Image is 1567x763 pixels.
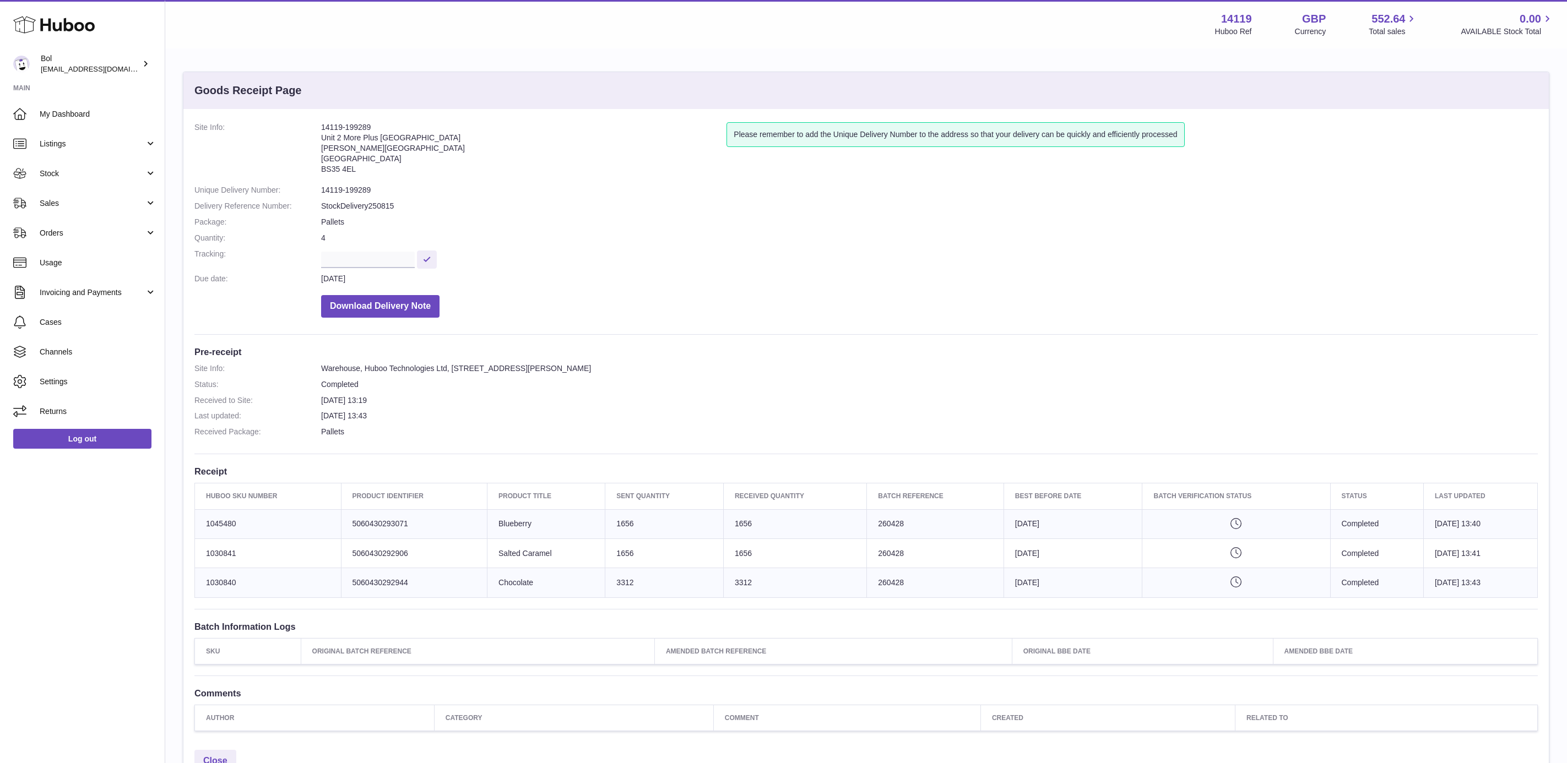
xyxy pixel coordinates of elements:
span: Cases [40,317,156,328]
dd: Pallets [321,217,1538,227]
dd: [DATE] [321,274,1538,284]
th: Original Batch Reference [301,638,654,664]
button: Download Delivery Note [321,295,440,318]
th: Product Identifier [341,483,487,509]
span: My Dashboard [40,109,156,119]
td: 260428 [867,538,1004,568]
dt: Last updated: [194,411,321,421]
td: Chocolate [487,568,605,597]
h3: Comments [194,687,1538,699]
td: Salted Caramel [487,538,605,568]
th: Status [1330,483,1423,509]
th: Received Quantity [723,483,866,509]
td: Completed [1330,568,1423,597]
td: [DATE] 13:41 [1423,538,1537,568]
div: Bol [41,53,140,74]
td: [DATE] 13:43 [1423,568,1537,597]
th: Original BBE Date [1012,638,1273,664]
th: Last updated [1423,483,1537,509]
td: 260428 [867,509,1004,538]
td: 1656 [605,509,724,538]
td: 1045480 [195,509,341,538]
td: Blueberry [487,509,605,538]
dt: Quantity: [194,233,321,243]
dt: Tracking: [194,249,321,268]
th: Created [980,705,1235,731]
td: Completed [1330,538,1423,568]
img: internalAdmin-14119@internal.huboo.com [13,56,30,72]
th: Huboo SKU Number [195,483,341,509]
th: Amended Batch Reference [654,638,1012,664]
td: 260428 [867,568,1004,597]
span: Invoicing and Payments [40,287,145,298]
dt: Delivery Reference Number: [194,201,321,211]
strong: 14119 [1221,12,1252,26]
td: [DATE] [1004,568,1142,597]
dt: Status: [194,379,321,390]
dt: Received Package: [194,427,321,437]
th: Author [195,705,435,731]
span: Total sales [1369,26,1418,37]
th: SKU [195,638,301,664]
th: Batch Verification Status [1142,483,1330,509]
span: Usage [40,258,156,268]
span: Returns [40,406,156,417]
h3: Batch Information Logs [194,620,1538,633]
dd: 14119-199289 [321,185,1538,195]
dt: Due date: [194,274,321,284]
span: Settings [40,377,156,387]
span: Stock [40,168,145,179]
td: 1656 [605,538,724,568]
dd: 4 [321,233,1538,243]
span: Listings [40,139,145,149]
div: Please remember to add the Unique Delivery Number to the address so that your delivery can be qui... [726,122,1184,147]
td: [DATE] [1004,509,1142,538]
dd: [DATE] 13:43 [321,411,1538,421]
address: 14119-199289 Unit 2 More Plus [GEOGRAPHIC_DATA] [PERSON_NAME][GEOGRAPHIC_DATA] [GEOGRAPHIC_DATA] ... [321,122,726,179]
div: Huboo Ref [1215,26,1252,37]
td: 1656 [723,509,866,538]
th: Comment [713,705,980,731]
td: [DATE] 13:40 [1423,509,1537,538]
th: Batch Reference [867,483,1004,509]
th: Best Before Date [1004,483,1142,509]
th: Product title [487,483,605,509]
dt: Unique Delivery Number: [194,185,321,195]
th: Category [434,705,713,731]
dd: Completed [321,379,1538,390]
th: Related to [1235,705,1538,731]
span: [EMAIL_ADDRESS][DOMAIN_NAME] [41,64,162,73]
strong: GBP [1302,12,1326,26]
span: 0.00 [1520,12,1541,26]
dt: Received to Site: [194,395,321,406]
a: Log out [13,429,151,449]
td: 1030840 [195,568,341,597]
th: Amended BBE Date [1273,638,1537,664]
span: AVAILABLE Stock Total [1461,26,1554,37]
span: Channels [40,347,156,357]
span: Sales [40,198,145,209]
td: 5060430292906 [341,538,487,568]
td: 1656 [723,538,866,568]
dd: StockDelivery250815 [321,201,1538,211]
td: 3312 [605,568,724,597]
td: 5060430292944 [341,568,487,597]
a: 552.64 Total sales [1369,12,1418,37]
dt: Site Info: [194,363,321,374]
td: Completed [1330,509,1423,538]
h3: Goods Receipt Page [194,83,302,98]
h3: Pre-receipt [194,346,1538,358]
th: Sent Quantity [605,483,724,509]
dd: [DATE] 13:19 [321,395,1538,406]
td: 5060430293071 [341,509,487,538]
dd: Warehouse, Huboo Technologies Ltd, [STREET_ADDRESS][PERSON_NAME] [321,363,1538,374]
dd: Pallets [321,427,1538,437]
div: Currency [1295,26,1326,37]
td: [DATE] [1004,538,1142,568]
span: Orders [40,228,145,238]
td: 1030841 [195,538,341,568]
td: 3312 [723,568,866,597]
dt: Package: [194,217,321,227]
h3: Receipt [194,465,1538,477]
span: 552.64 [1371,12,1405,26]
